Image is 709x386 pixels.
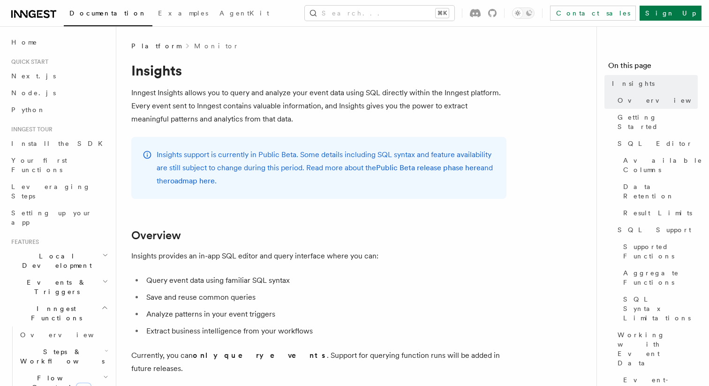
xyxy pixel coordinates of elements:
[640,6,701,21] a: Sign Up
[143,291,506,304] li: Save and reuse common queries
[8,248,110,274] button: Local Development
[550,6,636,21] a: Contact sales
[618,113,698,131] span: Getting Started
[131,229,181,242] a: Overview
[8,178,110,204] a: Leveraging Steps
[131,86,506,126] p: Inngest Insights allows you to query and analyze your event data using SQL directly within the In...
[623,242,698,261] span: Supported Functions
[8,274,110,300] button: Events & Triggers
[8,101,110,118] a: Python
[64,3,152,26] a: Documentation
[193,351,327,360] strong: only query events
[619,204,698,221] a: Result Limits
[614,326,698,371] a: Working with Event Data
[619,265,698,291] a: Aggregate Functions
[69,9,147,17] span: Documentation
[8,58,48,66] span: Quick start
[214,3,275,25] a: AgentKit
[143,308,506,321] li: Analyze patterns in your event triggers
[16,347,105,366] span: Steps & Workflows
[131,250,506,263] p: Insights provides an in-app SQL editor and query interface where you can:
[11,140,108,147] span: Install the SDK
[614,135,698,152] a: SQL Editor
[158,9,208,17] span: Examples
[16,343,110,370] button: Steps & Workflows
[619,178,698,204] a: Data Retention
[11,38,38,47] span: Home
[11,209,92,226] span: Setting up your app
[623,208,692,218] span: Result Limits
[131,41,181,51] span: Platform
[619,238,698,265] a: Supported Functions
[194,41,239,51] a: Monitor
[8,251,102,270] span: Local Development
[8,238,39,246] span: Features
[11,183,91,200] span: Leveraging Steps
[623,268,698,287] span: Aggregate Functions
[11,72,56,80] span: Next.js
[219,9,269,17] span: AgentKit
[8,204,110,231] a: Setting up your app
[614,109,698,135] a: Getting Started
[614,92,698,109] a: Overview
[143,274,506,287] li: Query event data using familiar SQL syntax
[618,330,698,368] span: Working with Event Data
[614,221,698,238] a: SQL Support
[8,126,53,133] span: Inngest tour
[157,148,495,188] p: Insights support is currently in Public Beta. Some details including SQL syntax and feature avail...
[623,295,698,323] span: SQL Syntax Limitations
[608,75,698,92] a: Insights
[618,225,691,235] span: SQL Support
[8,135,110,152] a: Install the SDK
[131,349,506,375] p: Currently, you can . Support for querying function runs will be added in future releases.
[436,8,449,18] kbd: ⌘K
[8,84,110,101] a: Node.js
[11,89,56,97] span: Node.js
[16,326,110,343] a: Overview
[8,152,110,178] a: Your first Functions
[20,331,117,339] span: Overview
[152,3,214,25] a: Examples
[167,176,215,185] a: roadmap here
[11,157,67,174] span: Your first Functions
[11,106,45,114] span: Python
[619,152,698,178] a: Available Columns
[8,304,101,323] span: Inngest Functions
[618,139,693,148] span: SQL Editor
[8,300,110,326] button: Inngest Functions
[8,68,110,84] a: Next.js
[376,163,481,172] a: Public Beta release phase here
[512,8,535,19] button: Toggle dark mode
[8,34,110,51] a: Home
[8,278,102,296] span: Events & Triggers
[623,156,702,174] span: Available Columns
[143,325,506,338] li: Extract business intelligence from your workflows
[623,182,698,201] span: Data Retention
[305,6,454,21] button: Search...⌘K
[131,62,506,79] h1: Insights
[612,79,655,88] span: Insights
[619,291,698,326] a: SQL Syntax Limitations
[608,60,698,75] h4: On this page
